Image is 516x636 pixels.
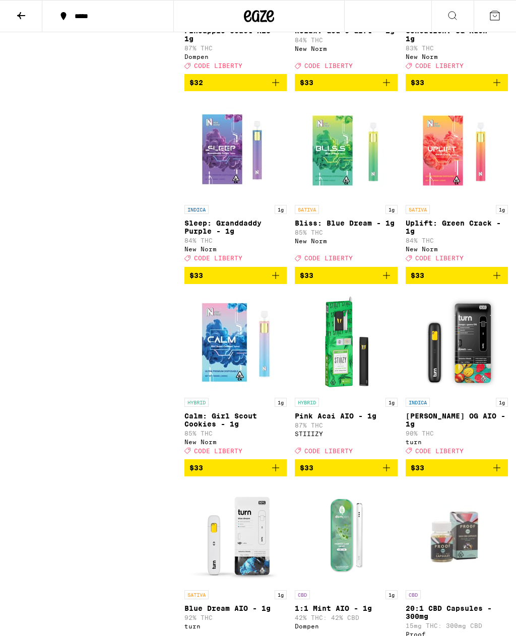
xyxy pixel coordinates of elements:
p: 1g [385,590,398,599]
div: STIIIZY [295,431,397,437]
button: Add to bag [184,267,287,284]
span: $33 [411,464,424,472]
p: Uplift: Green Crack - 1g [406,219,508,235]
p: 84% THC [295,37,397,43]
div: New Norm [406,246,508,252]
p: 1g [385,398,398,407]
p: Sensation: OG Kush - 1g [406,27,508,43]
button: Add to bag [406,74,508,91]
p: Bliss: Blue Dream - 1g [295,219,397,227]
a: Open page for Uplift: Green Crack - 1g from New Norm [406,99,508,266]
span: $33 [300,79,313,87]
p: Sleep: Granddaddy Purple - 1g [184,219,287,235]
div: turn [406,439,508,445]
p: HYBRID [184,398,209,407]
p: 1g [275,398,287,407]
span: CODE LIBERTY [415,448,464,454]
span: CODE LIBERTY [194,62,242,69]
div: New Norm [406,53,508,60]
div: New Norm [295,45,397,52]
button: Add to bag [295,459,397,476]
p: 85% THC [295,229,397,236]
div: New Norm [184,439,287,445]
a: Open page for Bliss: Blue Dream - 1g from New Norm [295,99,397,266]
p: Blue Dream AIO - 1g [184,604,287,612]
div: New Norm [184,246,287,252]
span: $33 [300,271,313,279]
p: SATIVA [406,205,430,214]
div: Dompen [184,53,287,60]
span: Hi. Need any help? [6,7,73,15]
img: turn - Blue Dream AIO - 1g [185,484,286,585]
a: Open page for Calm: Girl Scout Cookies - 1g from New Norm [184,292,287,459]
span: CODE LIBERTY [304,62,353,69]
p: CBD [295,590,310,599]
div: Dompen [295,623,397,629]
span: CODE LIBERTY [194,448,242,454]
p: INDICA [184,205,209,214]
p: SATIVA [184,590,209,599]
p: 1g [385,205,398,214]
p: SATIVA [295,205,319,214]
img: New Norm - Uplift: Green Crack - 1g [406,99,507,200]
a: Open page for Pink Acai AIO - 1g from STIIIZY [295,292,397,459]
span: $33 [411,271,424,279]
p: [PERSON_NAME] OG AIO - 1g [406,412,508,428]
p: INDICA [406,398,430,407]
span: $33 [189,464,203,472]
span: CODE LIBERTY [304,255,353,262]
p: 1g [496,205,508,214]
p: 85% THC [184,430,287,437]
p: 1:1 Mint AIO - 1g [295,604,397,612]
span: CODE LIBERTY [415,62,464,69]
button: Add to bag [406,267,508,284]
span: $33 [189,271,203,279]
button: Add to bag [406,459,508,476]
span: $33 [300,464,313,472]
p: Calm: Girl Scout Cookies - 1g [184,412,287,428]
p: 1g [496,398,508,407]
button: Add to bag [184,74,287,91]
p: 84% THC [406,237,508,244]
p: CBD [406,590,421,599]
p: Pink Acai AIO - 1g [295,412,397,420]
p: 15mg THC: 300mg CBD [406,622,508,629]
div: New Norm [295,238,397,244]
p: 1g [275,590,287,599]
p: 92% THC [184,614,287,621]
img: New Norm - Sleep: Granddaddy Purple - 1g [185,99,286,200]
a: Open page for Sleep: Granddaddy Purple - 1g from New Norm [184,99,287,266]
span: $33 [411,79,424,87]
a: Open page for Mango Guava OG AIO - 1g from turn [406,292,508,459]
p: 1g [275,205,287,214]
p: 84% THC [184,237,287,244]
span: CODE LIBERTY [304,448,353,454]
span: CODE LIBERTY [194,255,242,262]
p: 87% THC [295,422,397,429]
p: 87% THC [184,45,287,51]
img: New Norm - Calm: Girl Scout Cookies - 1g [185,292,286,393]
p: 42% THC: 42% CBD [295,614,397,621]
button: Add to bag [184,459,287,476]
span: CODE LIBERTY [415,255,464,262]
p: Pineapple Coast AIO - 1g [184,27,287,43]
img: New Norm - Bliss: Blue Dream - 1g [296,99,397,200]
p: 83% THC [406,45,508,51]
button: Add to bag [295,267,397,284]
img: STIIIZY - Pink Acai AIO - 1g [296,292,397,393]
img: Proof - 20:1 CBD Capsules - 300mg [406,484,508,585]
p: HYBRID [295,398,319,407]
span: $32 [189,79,203,87]
img: Dompen - 1:1 Mint AIO - 1g [296,484,397,585]
button: Add to bag [295,74,397,91]
div: turn [184,623,287,629]
p: 20:1 CBD Capsules - 300mg [406,604,508,620]
img: turn - Mango Guava OG AIO - 1g [406,292,507,393]
p: 90% THC [406,430,508,437]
